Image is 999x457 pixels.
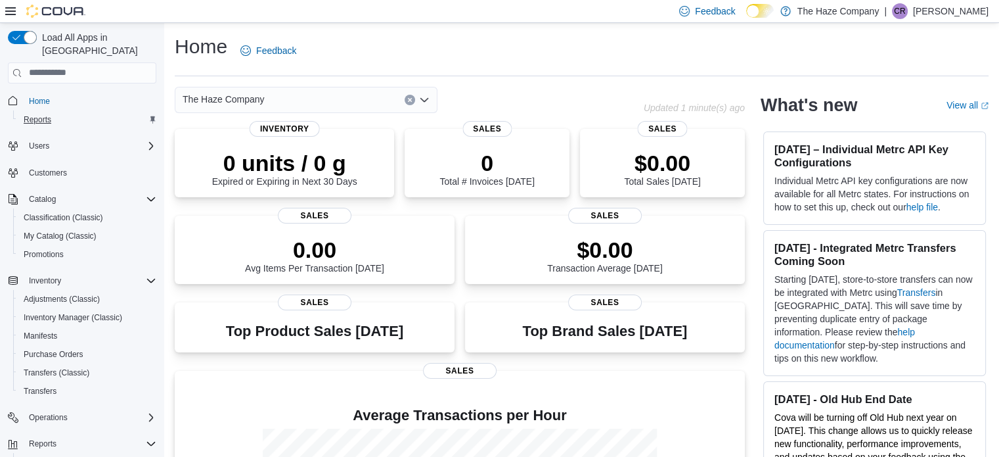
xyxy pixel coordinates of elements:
a: Customers [24,165,72,181]
span: Sales [568,208,642,224]
button: Reports [24,436,62,452]
h3: [DATE] - Integrated Metrc Transfers Coming Soon [774,241,975,268]
button: Reports [3,435,162,453]
a: Home [24,93,55,109]
span: Classification (Classic) [24,212,103,223]
a: Purchase Orders [18,347,89,362]
span: Adjustments (Classic) [24,294,100,304]
button: Inventory [3,272,162,290]
a: My Catalog (Classic) [18,228,102,244]
span: The Haze Company [183,91,265,107]
div: Avg Items Per Transaction [DATE] [245,237,384,274]
button: Users [24,138,55,154]
p: Individual Metrc API key configurations are now available for all Metrc states. For instructions ... [774,174,975,214]
span: Customers [24,164,156,181]
h2: What's new [761,95,857,116]
p: 0 units / 0 g [212,150,357,176]
a: Manifests [18,328,62,344]
div: Total # Invoices [DATE] [439,150,534,187]
span: Catalog [24,191,156,207]
button: Operations [3,408,162,427]
p: Starting [DATE], store-to-store transfers can now be integrated with Metrc using in [GEOGRAPHIC_D... [774,273,975,365]
h3: [DATE] - Old Hub End Date [774,393,975,406]
span: Inventory Manager (Classic) [24,312,122,323]
a: help documentation [774,327,915,350]
div: Cindy Russell [892,3,908,19]
button: Home [3,91,162,110]
span: Users [24,138,156,154]
h1: Home [175,34,227,60]
button: Purchase Orders [13,345,162,364]
span: Reports [18,112,156,128]
p: [PERSON_NAME] [913,3,988,19]
a: help file [906,202,938,212]
a: Reports [18,112,56,128]
span: Feedback [256,44,296,57]
span: Adjustments (Classic) [18,291,156,307]
span: Reports [29,439,56,449]
button: Transfers [13,382,162,400]
h3: [DATE] – Individual Metrc API Key Configurations [774,143,975,169]
span: Sales [278,295,351,310]
div: Total Sales [DATE] [624,150,700,187]
span: Catalog [29,194,56,204]
img: Cova [26,5,85,18]
button: Inventory [24,273,66,289]
button: Inventory Manager (Classic) [13,308,162,327]
h3: Top Product Sales [DATE] [226,324,403,339]
p: $0.00 [547,237,663,263]
span: Customers [29,168,67,178]
button: Catalog [3,190,162,208]
a: View allExternal link [946,100,988,110]
button: Open list of options [419,95,430,105]
span: My Catalog (Classic) [18,228,156,244]
span: Sales [638,121,687,137]
p: Updated 1 minute(s) ago [644,103,745,113]
span: Load All Apps in [GEOGRAPHIC_DATA] [37,31,156,57]
div: Transaction Average [DATE] [547,237,663,274]
span: Users [29,141,49,151]
span: Inventory [29,276,61,286]
button: Operations [24,410,73,425]
span: Operations [29,412,68,423]
span: Sales [568,295,642,310]
span: CR [894,3,905,19]
p: 0 [439,150,534,176]
h4: Average Transactions per Hour [185,408,734,423]
p: $0.00 [624,150,700,176]
button: My Catalog (Classic) [13,227,162,245]
a: Adjustments (Classic) [18,291,105,307]
a: Inventory Manager (Classic) [18,310,127,325]
span: Reports [24,436,156,452]
button: Users [3,137,162,155]
span: Inventory [250,121,320,137]
svg: External link [981,102,988,110]
p: 0.00 [245,237,384,263]
button: Transfers (Classic) [13,364,162,382]
span: Inventory Manager (Classic) [18,310,156,325]
span: Transfers [18,383,156,399]
button: Promotions [13,245,162,264]
a: Classification (Classic) [18,210,108,226]
span: Sales [423,363,497,379]
span: Promotions [24,249,64,260]
button: Catalog [24,191,61,207]
span: Home [24,93,156,109]
span: Purchase Orders [18,347,156,362]
button: Adjustments (Classic) [13,290,162,308]
p: | [884,3,887,19]
span: Manifests [24,331,57,341]
p: The Haze Company [797,3,879,19]
span: My Catalog (Classic) [24,231,97,241]
a: Feedback [235,37,301,64]
button: Clear input [405,95,415,105]
button: Customers [3,163,162,182]
span: Classification (Classic) [18,210,156,226]
span: Operations [24,410,156,425]
span: Manifests [18,328,156,344]
span: Sales [278,208,351,224]
span: Purchase Orders [24,349,83,360]
span: Reports [24,114,51,125]
a: Transfers [897,287,936,298]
